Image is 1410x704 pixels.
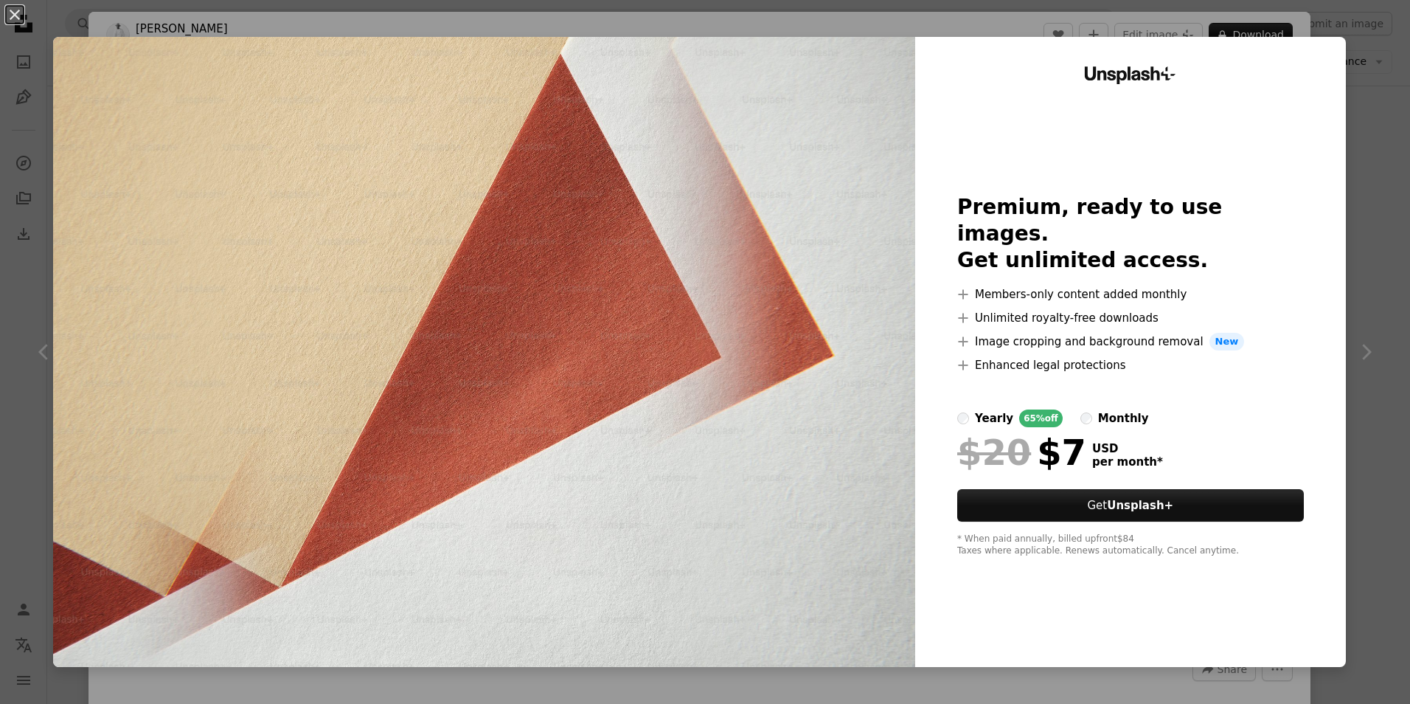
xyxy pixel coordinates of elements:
[1209,333,1245,351] span: New
[1092,455,1163,469] span: per month *
[957,194,1304,274] h2: Premium, ready to use images. Get unlimited access.
[957,356,1304,374] li: Enhanced legal protections
[957,309,1304,327] li: Unlimited royalty-free downloads
[957,333,1304,351] li: Image cropping and background removal
[957,413,969,424] input: yearly65%off
[1107,499,1173,512] strong: Unsplash+
[1080,413,1092,424] input: monthly
[975,410,1013,427] div: yearly
[957,286,1304,303] li: Members-only content added monthly
[1092,442,1163,455] span: USD
[1098,410,1149,427] div: monthly
[957,534,1304,557] div: * When paid annually, billed upfront $84 Taxes where applicable. Renews automatically. Cancel any...
[957,433,1086,472] div: $7
[957,489,1304,522] button: GetUnsplash+
[957,433,1031,472] span: $20
[1019,410,1063,427] div: 65% off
